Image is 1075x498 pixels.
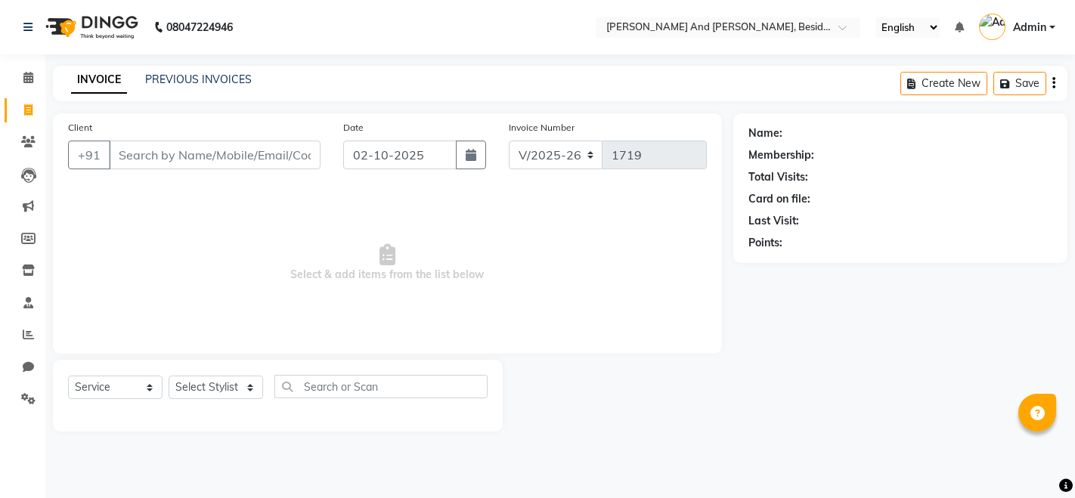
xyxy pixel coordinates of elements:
div: Total Visits: [748,169,808,185]
div: Last Visit: [748,213,799,229]
div: Card on file: [748,191,810,207]
label: Invoice Number [509,121,575,135]
img: Admin [979,14,1005,40]
label: Date [343,121,364,135]
iframe: chat widget [1011,438,1060,483]
a: PREVIOUS INVOICES [145,73,252,86]
b: 08047224946 [166,6,233,48]
div: Membership: [748,147,814,163]
button: +91 [68,141,110,169]
input: Search or Scan [274,375,488,398]
div: Points: [748,235,782,251]
img: logo [39,6,142,48]
a: INVOICE [71,67,127,94]
span: Admin [1013,20,1046,36]
span: Select & add items from the list below [68,187,707,339]
button: Save [993,72,1046,95]
input: Search by Name/Mobile/Email/Code [109,141,321,169]
div: Name: [748,125,782,141]
label: Client [68,121,92,135]
button: Create New [900,72,987,95]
